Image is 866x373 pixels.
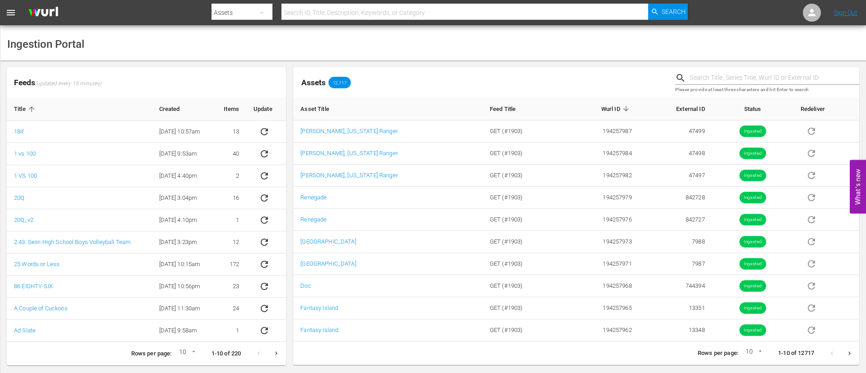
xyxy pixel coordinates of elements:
[739,283,766,290] span: Ingested
[739,305,766,312] span: Ingested
[639,319,712,341] td: 13348
[213,165,246,187] td: 2
[562,231,639,253] td: 194257973
[639,253,712,275] td: 7987
[639,187,712,209] td: 842728
[639,120,712,143] td: 47499
[639,275,712,297] td: 744394
[739,239,766,245] span: Ingested
[300,304,338,311] a: Fantasy Island
[213,253,246,276] td: 172
[152,209,214,231] td: [DATE] 4:10pm
[301,78,326,87] span: Assets
[14,150,36,157] a: 1 vs 100
[662,4,686,20] span: Search
[801,238,822,244] span: Live assets can't be redelivered
[300,327,338,333] a: Fantasy Island
[14,261,60,267] a: 25 Words or Less
[639,231,712,253] td: 7988
[801,127,822,134] span: Live assets can't be redelivered
[562,209,639,231] td: 194257976
[739,172,766,179] span: Ingested
[152,165,214,187] td: [DATE] 4:40pm
[601,105,632,113] span: Wurl ID
[300,150,397,157] a: [PERSON_NAME], [US_STATE] Ranger
[690,71,859,85] input: Search Title, Series Title, Wurl ID or External ID
[778,349,814,358] p: 1-10 of 12717
[739,128,766,135] span: Ingested
[562,297,639,319] td: 194257965
[300,172,397,179] a: [PERSON_NAME], [US_STATE] Ranger
[300,194,327,201] a: Renegade
[801,171,822,178] span: Live assets can't be redelivered
[152,276,214,298] td: [DATE] 10:56pm
[801,282,822,289] span: Live assets can't be redelivered
[22,2,65,23] img: ans4CAIJ8jUAAAAAAAAAAAAAAAAAAAAAAAAgQb4GAAAAAAAAAAAAAAAAAAAAAAAAJMjXAAAAAAAAAAAAAAAAAAAAAAAAgAT5G...
[850,160,866,213] button: Open Feedback Widget
[639,209,712,231] td: 842727
[639,143,712,165] td: 47498
[801,326,822,333] span: Live assets can't be redelivered
[801,149,822,156] span: Live assets can't be redelivered
[639,297,712,319] td: 13351
[562,143,639,165] td: 194257984
[213,276,246,298] td: 23
[483,297,562,319] td: GET (#1903)
[300,216,327,223] a: Renegade
[739,261,766,267] span: Ingested
[739,194,766,201] span: Ingested
[562,165,639,187] td: 194257982
[159,105,192,113] span: Created
[300,238,356,245] a: [GEOGRAPHIC_DATA]
[834,9,857,16] a: Sign Out
[267,345,285,362] button: Next page
[213,187,246,209] td: 16
[152,231,214,253] td: [DATE] 3:23pm
[246,98,286,121] th: Update
[14,216,33,223] a: 20Q_v2
[213,298,246,320] td: 24
[483,253,562,275] td: GET (#1903)
[483,165,562,187] td: GET (#1903)
[300,128,397,134] a: [PERSON_NAME], [US_STATE] Ranger
[131,350,172,358] p: Rows per page:
[14,283,53,290] a: 86 EIGHTY-SIX
[152,121,214,143] td: [DATE] 10:57am
[639,97,712,120] th: External ID
[300,282,311,289] a: Doc
[483,275,562,297] td: GET (#1903)
[562,253,639,275] td: 194257971
[14,239,131,245] a: 2.43: Seiin High School Boys Volleyball Team
[14,128,24,135] a: 18if
[801,304,822,311] span: Live assets can't be redelivered
[801,193,822,200] span: Live assets can't be redelivered
[742,346,764,360] div: 10
[213,320,246,342] td: 1
[213,209,246,231] td: 1
[14,194,24,201] a: 20Q
[483,209,562,231] td: GET (#1903)
[562,275,639,297] td: 194257968
[293,97,859,341] table: sticky table
[152,143,214,165] td: [DATE] 9:53am
[562,120,639,143] td: 194257987
[152,253,214,276] td: [DATE] 10:15am
[213,98,246,121] th: Items
[483,231,562,253] td: GET (#1903)
[483,319,562,341] td: GET (#1903)
[698,349,738,358] p: Rows per page:
[14,105,37,113] span: Title
[7,75,286,90] span: Feeds
[562,319,639,341] td: 194257962
[562,187,639,209] td: 194257979
[793,97,859,120] th: Redeliver
[14,305,68,312] a: A Couple of Cuckoos
[213,231,246,253] td: 12
[35,80,101,87] span: (updated every 15 minutes)
[14,172,37,179] a: 1 VS 100
[639,165,712,187] td: 47497
[213,143,246,165] td: 40
[212,350,241,358] p: 1-10 of 220
[328,80,351,85] span: 12,717
[841,345,858,362] button: Next page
